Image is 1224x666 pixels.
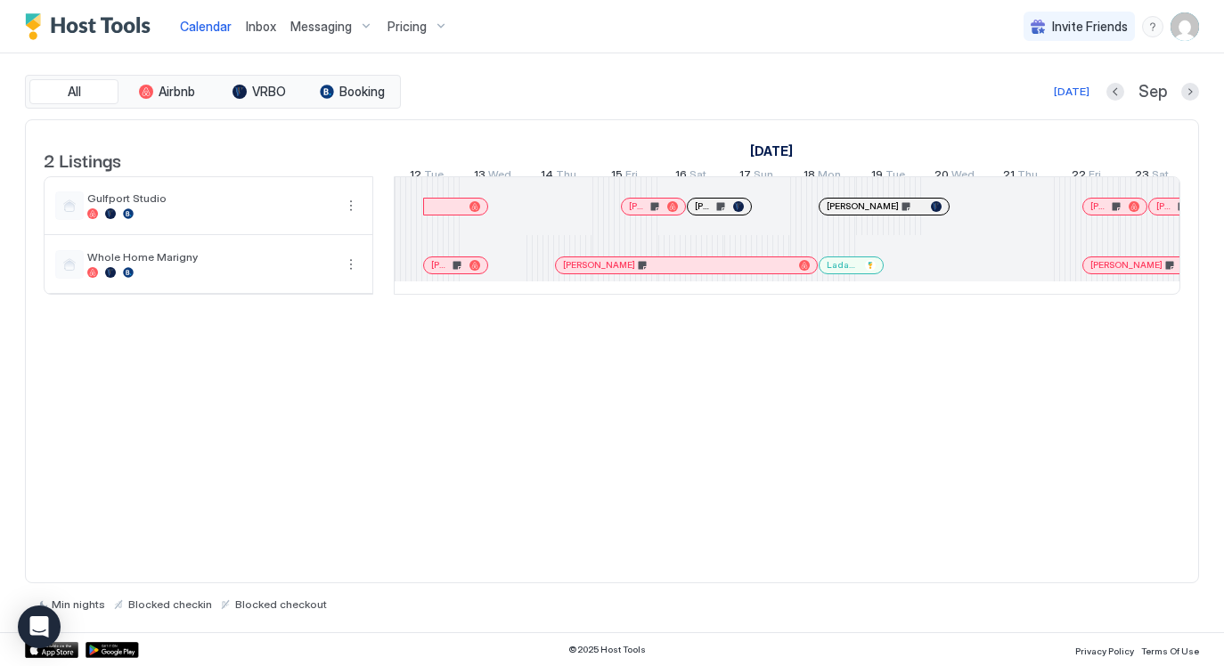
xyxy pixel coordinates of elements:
div: menu [1142,16,1163,37]
span: Sun [754,167,773,186]
button: All [29,79,118,104]
div: User profile [1171,12,1199,41]
div: menu [340,254,362,275]
span: Sat [690,167,706,186]
span: 13 [474,167,486,186]
div: menu [340,195,362,216]
a: Host Tools Logo [25,13,159,40]
span: VRBO [252,84,286,100]
span: © 2025 Host Tools [568,644,646,655]
a: August 16, 2025 [671,164,711,190]
a: August 13, 2025 [469,164,516,190]
span: Whole Home Marigny [87,250,333,264]
button: VRBO [215,79,304,104]
span: Min nights [52,597,105,611]
a: Inbox [246,17,276,36]
button: More options [340,195,362,216]
button: Next month [1181,83,1199,101]
div: [DATE] [1054,84,1089,100]
span: [PERSON_NAME] [827,200,899,212]
a: Privacy Policy [1075,640,1134,659]
span: 17 [739,167,751,186]
span: Ladacia [827,259,858,271]
span: Blocked checkin [128,597,212,611]
span: Fri [1089,167,1101,186]
span: Invite Friends [1052,19,1128,35]
span: 16 [675,167,687,186]
a: August 21, 2025 [999,164,1042,190]
a: August 20, 2025 [930,164,979,190]
a: August 12, 2025 [746,138,797,164]
span: Booking [339,84,385,100]
span: Blocked checkout [235,597,327,611]
span: [PERSON_NAME] [695,200,714,212]
span: Tue [885,167,905,186]
span: 15 [611,167,623,186]
div: Open Intercom Messenger [18,605,61,648]
button: Previous month [1106,83,1124,101]
span: [PERSON_NAME] [563,259,635,271]
span: [PERSON_NAME] [1156,200,1175,212]
a: App Store [25,642,78,658]
button: [DATE] [1051,81,1092,102]
span: 20 [934,167,949,186]
span: Messaging [290,19,352,35]
span: Pricing [388,19,427,35]
button: More options [340,254,362,275]
span: 19 [871,167,883,186]
button: Airbnb [122,79,211,104]
a: August 18, 2025 [799,164,845,190]
span: All [68,84,81,100]
a: August 19, 2025 [867,164,910,190]
span: Tue [424,167,444,186]
a: Calendar [180,17,232,36]
span: [PERSON_NAME] [1090,259,1163,271]
span: Wed [488,167,511,186]
span: Calendar [180,19,232,34]
span: 18 [804,167,815,186]
span: Sep [1138,82,1167,102]
span: Thu [556,167,576,186]
span: Thu [1017,167,1038,186]
button: Booking [307,79,396,104]
span: Fri [625,167,638,186]
a: August 14, 2025 [536,164,581,190]
span: Mon [818,167,841,186]
span: [PERSON_NAME] [1090,200,1109,212]
a: August 17, 2025 [735,164,778,190]
span: 2 Listings [44,146,121,173]
span: [PERSON_NAME] [629,200,648,212]
span: Privacy Policy [1075,646,1134,656]
div: tab-group [25,75,401,109]
span: 22 [1072,167,1086,186]
span: Gulfport Studio [87,191,333,205]
a: August 12, 2025 [405,164,448,190]
span: Terms Of Use [1141,646,1199,656]
span: 14 [541,167,553,186]
span: Wed [951,167,975,186]
span: Sat [1152,167,1169,186]
span: Inbox [246,19,276,34]
span: 23 [1135,167,1149,186]
a: August 22, 2025 [1067,164,1106,190]
a: August 15, 2025 [607,164,642,190]
a: August 23, 2025 [1130,164,1173,190]
a: Google Play Store [86,642,139,658]
span: 21 [1003,167,1015,186]
span: 12 [410,167,421,186]
a: Terms Of Use [1141,640,1199,659]
span: [PERSON_NAME] [431,259,450,271]
span: Airbnb [159,84,195,100]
